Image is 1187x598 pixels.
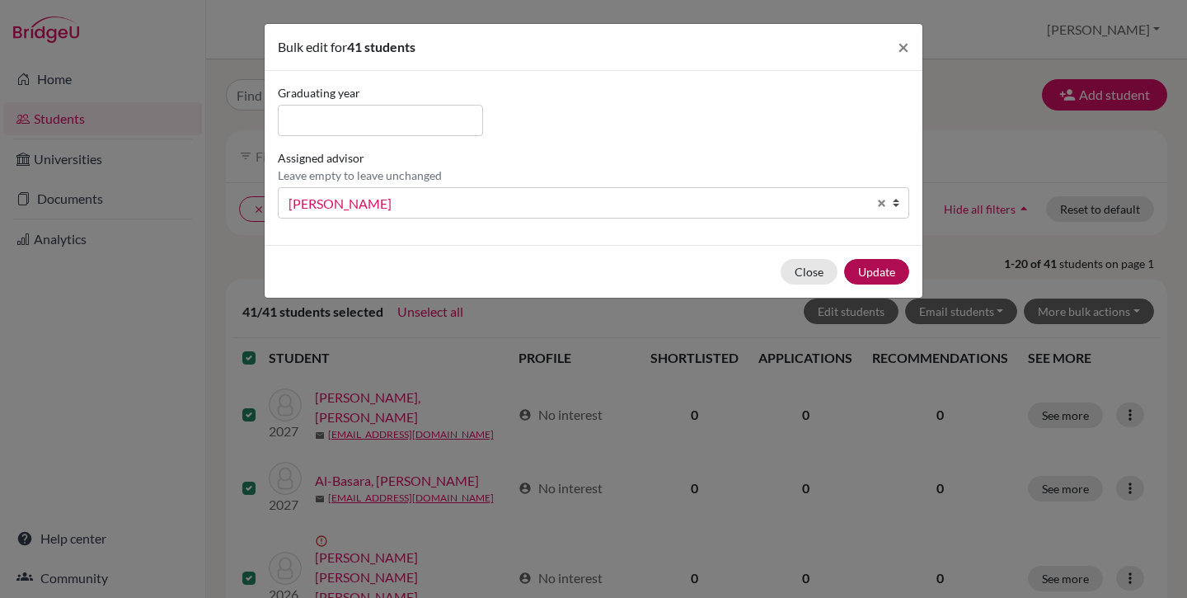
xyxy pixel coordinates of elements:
[278,84,483,101] label: Graduating year
[781,259,837,285] button: Close
[844,259,909,285] button: Update
[278,149,442,184] label: Assigned advisor
[289,193,867,214] span: [PERSON_NAME]
[278,167,442,184] p: Leave empty to leave unchanged
[884,24,922,70] button: Close
[278,39,347,54] span: Bulk edit for
[898,35,909,59] span: ×
[347,39,415,54] span: 41 students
